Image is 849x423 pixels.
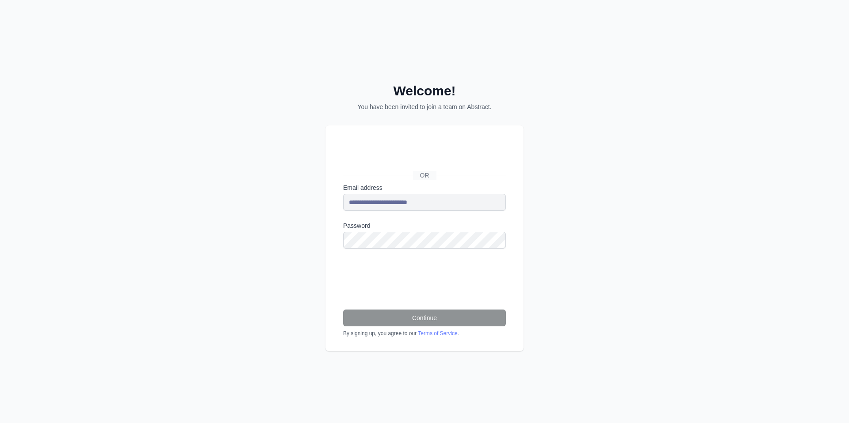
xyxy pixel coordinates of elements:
iframe: reCAPTCHA [343,259,478,294]
div: By signing up, you agree to our . [343,330,506,337]
label: Password [343,221,506,230]
a: Terms of Service [418,330,457,336]
button: Continue [343,310,506,326]
h2: Welcome! [325,83,524,99]
p: You have been invited to join a team on Abstract. [325,102,524,111]
span: OR [413,171,436,180]
label: Email address [343,183,506,192]
iframe: Sign in with Google Button [339,146,509,165]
